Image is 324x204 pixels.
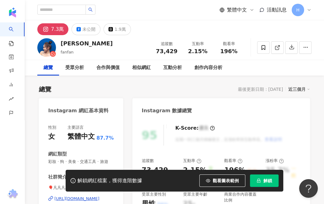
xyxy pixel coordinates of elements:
div: Instagram 數據總覽 [142,107,192,114]
div: 7.3萬 [51,25,64,34]
span: 73,429 [156,48,177,54]
div: 196% [224,165,245,175]
div: 合作與價值 [96,64,120,72]
div: 漲粉率 [266,158,284,164]
div: 創作內容分析 [194,64,222,72]
div: [URL][DOMAIN_NAME] [54,196,100,202]
div: Instagram 網紅基本資料 [48,107,109,114]
div: 1.9萬 [114,25,126,34]
span: 196% [220,48,238,54]
a: search [9,22,21,47]
div: 解鎖網紅檔案，獲得進階數據 [77,178,142,184]
div: 近三個月 [288,85,310,93]
span: H [296,7,300,13]
div: 2.15% [183,165,206,179]
span: 觀看圖表範例 [213,178,239,183]
span: fanfan [61,50,74,54]
div: 互動率 [183,158,201,164]
div: 未公開 [82,25,95,34]
div: 繁體中文 [67,132,95,141]
div: 追蹤數 [142,158,154,164]
div: 互動率 [186,41,210,47]
span: 彩妝 · 狗 · 美食 · 交通工具 · 旅遊 [48,159,114,165]
span: rise [9,93,14,107]
div: 總覽 [44,64,53,72]
button: 未公開 [72,23,100,35]
span: 活動訊息 [267,7,287,13]
div: 女 [48,132,55,141]
div: 商業合作內容覆蓋比例 [224,192,259,203]
div: K-Score : [175,125,215,132]
div: 受眾主要性別 [142,192,166,197]
div: 最後更新日期：[DATE] [238,87,283,92]
div: [PERSON_NAME] [61,39,113,47]
div: 互動分析 [163,64,182,72]
div: 受眾主要年齡 [183,192,207,197]
div: 相似網紅 [132,64,151,72]
a: [URL][DOMAIN_NAME] [48,196,114,202]
div: 73,429 [142,165,168,175]
img: logo icon [7,7,17,17]
div: 性別 [48,125,56,130]
span: 解鎖 [263,178,272,183]
div: 受眾分析 [65,64,84,72]
div: 追蹤數 [155,41,178,47]
div: 主要語言 [67,125,84,130]
span: 87.7% [96,135,114,141]
span: lock [257,178,261,183]
span: search [88,7,93,12]
button: 解鎖 [250,174,279,187]
img: KOL Avatar [37,38,56,57]
div: 觀看率 [217,41,241,47]
button: 觀看圖表範例 [199,174,245,187]
img: chrome extension [7,189,19,199]
span: 繁體中文 [227,7,247,13]
div: 總覽 [39,85,51,94]
button: 1.9萬 [104,23,131,35]
button: 7.3萬 [37,23,68,35]
div: 網紅類型 [48,151,67,157]
div: 觀看率 [224,158,243,164]
span: 2.15% [188,48,207,54]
